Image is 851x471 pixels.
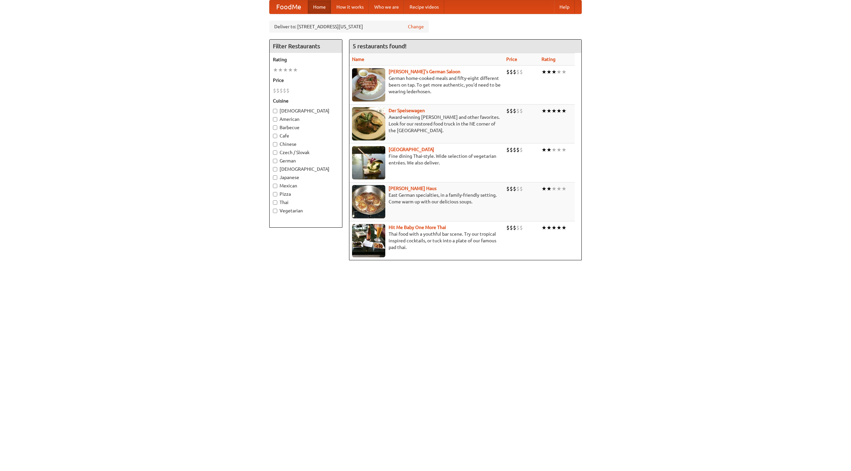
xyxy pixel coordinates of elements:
p: German home-cooked meals and fifty-eight different beers on tap. To get more authentic, you'd nee... [352,75,501,95]
a: Who we are [369,0,404,14]
li: ★ [551,107,556,115]
b: [PERSON_NAME]'s German Saloon [389,69,460,74]
img: esthers.jpg [352,68,385,102]
li: ★ [556,146,561,153]
input: Thai [273,200,277,205]
h4: Filter Restaurants [270,40,342,53]
li: ★ [556,224,561,231]
li: $ [513,224,516,231]
label: Pizza [273,191,339,197]
li: ★ [293,66,298,74]
div: Deliver to: [STREET_ADDRESS][US_STATE] [269,21,429,33]
img: satay.jpg [352,146,385,179]
p: Thai food with a youthful bar scene. Try our tropical inspired cocktails, or tuck into a plate of... [352,231,501,251]
a: FoodMe [270,0,308,14]
li: $ [513,68,516,76]
li: ★ [556,68,561,76]
li: $ [513,146,516,153]
li: ★ [542,185,547,192]
li: ★ [556,107,561,115]
li: $ [516,185,520,192]
li: $ [520,146,523,153]
li: ★ [551,68,556,76]
label: [DEMOGRAPHIC_DATA] [273,108,339,114]
li: $ [516,107,520,115]
li: $ [283,87,286,94]
li: $ [516,68,520,76]
li: ★ [561,224,566,231]
li: $ [506,185,510,192]
input: Cafe [273,134,277,138]
li: ★ [288,66,293,74]
li: $ [510,146,513,153]
li: $ [506,107,510,115]
h5: Price [273,77,339,84]
label: Vegetarian [273,207,339,214]
li: ★ [542,68,547,76]
input: Pizza [273,192,277,196]
label: Cafe [273,132,339,139]
li: $ [516,224,520,231]
a: Hit Me Baby One More Thai [389,225,446,230]
li: $ [520,107,523,115]
li: $ [506,224,510,231]
h5: Rating [273,56,339,63]
input: Japanese [273,175,277,180]
p: Fine dining Thai-style. Wide selection of vegetarian entrées. We also deliver. [352,153,501,166]
li: ★ [547,224,551,231]
li: $ [286,87,290,94]
li: ★ [556,185,561,192]
li: ★ [551,185,556,192]
li: $ [506,146,510,153]
li: $ [280,87,283,94]
img: babythai.jpg [352,224,385,257]
p: East German specialties, in a family-friendly setting. Come warm up with our delicious soups. [352,192,501,205]
a: [PERSON_NAME] Haus [389,186,436,191]
li: ★ [283,66,288,74]
b: [GEOGRAPHIC_DATA] [389,147,434,152]
li: ★ [542,146,547,153]
input: Chinese [273,142,277,146]
li: ★ [547,185,551,192]
label: German [273,157,339,164]
a: Name [352,57,364,62]
label: Chinese [273,141,339,147]
li: $ [516,146,520,153]
li: ★ [542,107,547,115]
a: Recipe videos [404,0,444,14]
label: Czech / Slovak [273,149,339,156]
li: $ [506,68,510,76]
label: Barbecue [273,124,339,131]
li: ★ [273,66,278,74]
input: [DEMOGRAPHIC_DATA] [273,167,277,171]
li: ★ [547,107,551,115]
a: Home [308,0,331,14]
a: Rating [542,57,555,62]
label: American [273,116,339,122]
li: ★ [542,224,547,231]
li: ★ [561,185,566,192]
ng-pluralize: 5 restaurants found! [353,43,407,49]
li: $ [510,68,513,76]
a: Price [506,57,517,62]
li: $ [520,224,523,231]
a: Help [554,0,575,14]
li: $ [510,185,513,192]
input: Barbecue [273,125,277,130]
li: ★ [561,107,566,115]
li: $ [273,87,276,94]
p: Award-winning [PERSON_NAME] and other favorites. Look for our restored food truck in the NE corne... [352,114,501,134]
li: ★ [547,146,551,153]
label: Japanese [273,174,339,181]
input: American [273,117,277,121]
label: Thai [273,199,339,206]
li: $ [520,185,523,192]
li: ★ [278,66,283,74]
a: Der Speisewagen [389,108,425,113]
img: speisewagen.jpg [352,107,385,140]
li: ★ [561,68,566,76]
li: $ [513,107,516,115]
